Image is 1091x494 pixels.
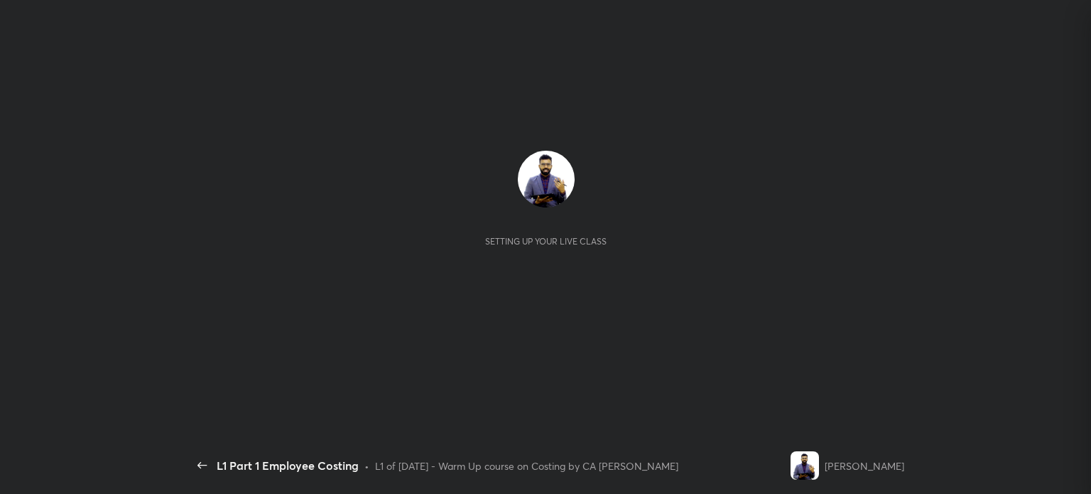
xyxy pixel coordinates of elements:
[485,236,607,247] div: Setting up your live class
[518,151,575,208] img: 78d879e9ade943c4a63fa74a256d960a.jpg
[791,451,819,480] img: 78d879e9ade943c4a63fa74a256d960a.jpg
[375,458,678,473] div: L1 of [DATE] - Warm Up course on Costing by CA [PERSON_NAME]
[364,458,369,473] div: •
[825,458,904,473] div: [PERSON_NAME]
[217,457,359,474] div: L1 Part 1 Employee Costing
